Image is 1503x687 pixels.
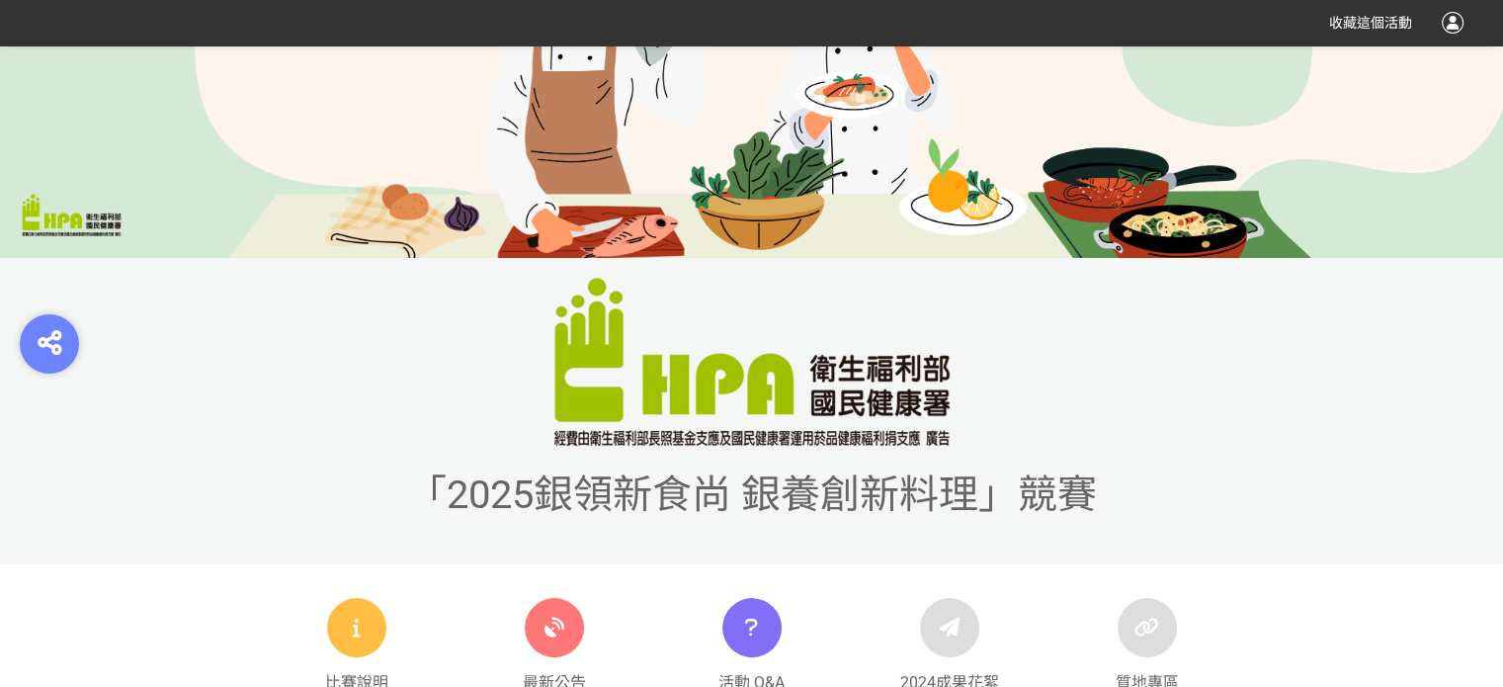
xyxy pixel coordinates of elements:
[407,499,1097,510] a: 「2025銀領新食尚 銀養創新料理」競賽
[554,278,950,446] img: 「2025銀領新食尚 銀養創新料理」競賽
[407,472,1097,518] span: 「2025銀領新食尚 銀養創新料理」競賽
[1329,15,1412,31] span: 收藏這個活動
